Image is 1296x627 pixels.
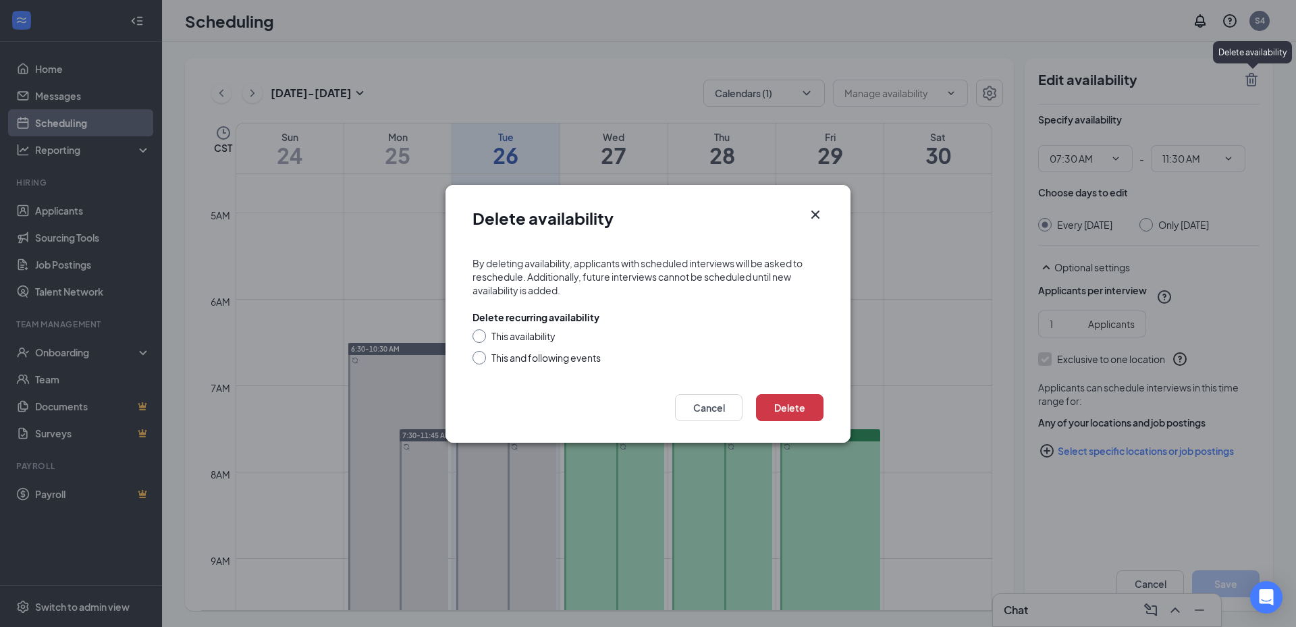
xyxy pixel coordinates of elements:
[491,329,556,343] div: This availability
[473,256,823,297] div: By deleting availability, applicants with scheduled interviews will be asked to reschedule. Addit...
[473,310,599,324] div: Delete recurring availability
[473,207,614,229] h1: Delete availability
[491,351,601,364] div: This and following events
[1250,581,1282,614] div: Open Intercom Messenger
[807,207,823,223] button: Close
[1213,41,1292,63] div: Delete availability
[756,394,823,421] button: Delete
[807,207,823,223] svg: Cross
[675,394,742,421] button: Cancel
